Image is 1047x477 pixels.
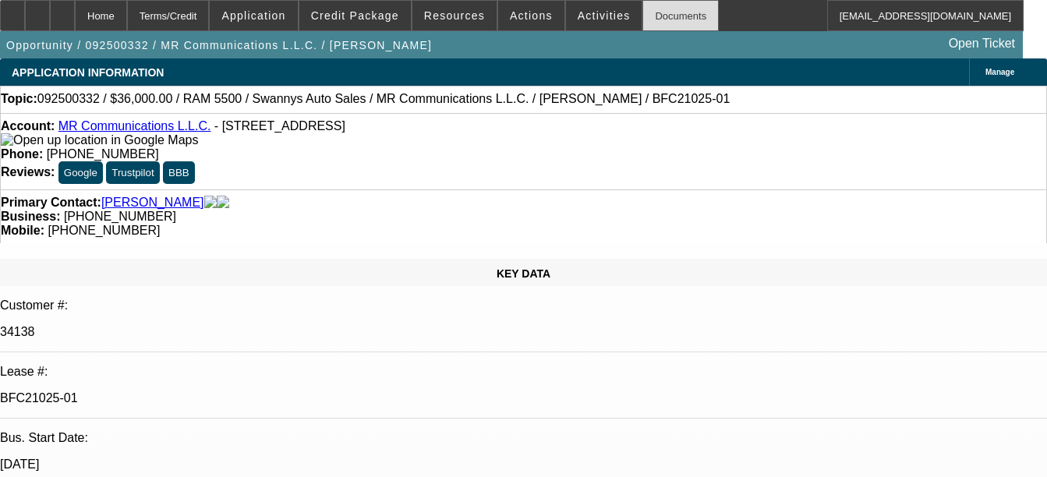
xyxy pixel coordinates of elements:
[106,161,159,184] button: Trustpilot
[12,66,164,79] span: APPLICATION INFORMATION
[311,9,399,22] span: Credit Package
[48,224,160,237] span: [PHONE_NUMBER]
[64,210,176,223] span: [PHONE_NUMBER]
[498,1,564,30] button: Actions
[412,1,497,30] button: Resources
[163,161,195,184] button: BBB
[1,133,198,147] img: Open up location in Google Maps
[1,119,55,132] strong: Account:
[1,92,37,106] strong: Topic:
[58,161,103,184] button: Google
[214,119,345,132] span: - [STREET_ADDRESS]
[210,1,297,30] button: Application
[221,9,285,22] span: Application
[37,92,730,106] span: 092500332 / $36,000.00 / RAM 5500 / Swannys Auto Sales / MR Communications L.L.C. / [PERSON_NAME]...
[204,196,217,210] img: facebook-icon.png
[1,147,43,161] strong: Phone:
[985,68,1014,76] span: Manage
[1,133,198,147] a: View Google Maps
[1,224,44,237] strong: Mobile:
[1,196,101,210] strong: Primary Contact:
[101,196,204,210] a: [PERSON_NAME]
[424,9,485,22] span: Resources
[299,1,411,30] button: Credit Package
[1,210,60,223] strong: Business:
[943,30,1021,57] a: Open Ticket
[6,39,432,51] span: Opportunity / 092500332 / MR Communications L.L.C. / [PERSON_NAME]
[217,196,229,210] img: linkedin-icon.png
[1,165,55,178] strong: Reviews:
[566,1,642,30] button: Activities
[47,147,159,161] span: [PHONE_NUMBER]
[578,9,631,22] span: Activities
[58,119,211,132] a: MR Communications L.L.C.
[497,267,550,280] span: KEY DATA
[510,9,553,22] span: Actions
